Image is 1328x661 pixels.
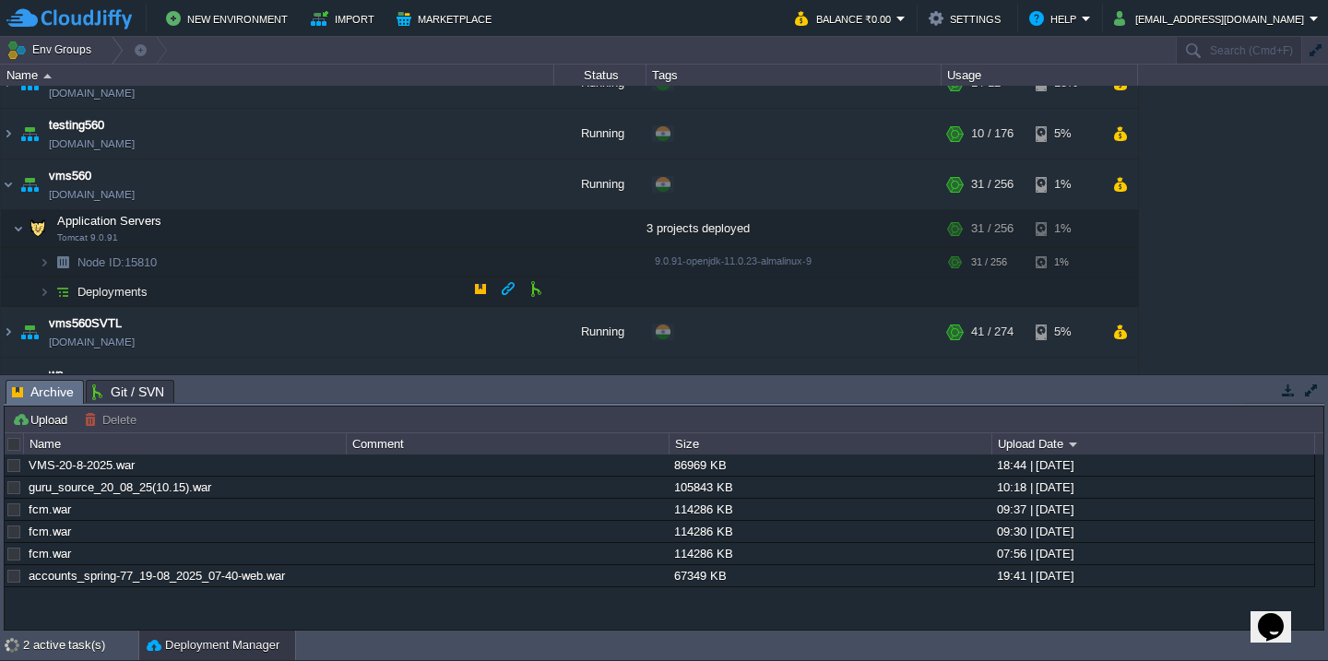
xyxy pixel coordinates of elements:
span: Tomcat 9.0.91 [57,232,118,243]
button: New Environment [166,7,293,30]
img: AMDAwAAAACH5BAEAAAAALAAAAAABAAEAAAICRAEAOw== [17,358,42,407]
a: Application ServersTomcat 9.0.91 [55,214,164,228]
img: AMDAwAAAACH5BAEAAAAALAAAAAABAAEAAAICRAEAOw== [17,159,42,209]
img: AMDAwAAAACH5BAEAAAAALAAAAAABAAEAAAICRAEAOw== [50,248,76,277]
div: Size [670,433,991,454]
div: 15 / 196 [971,358,1014,407]
div: 31 / 256 [971,159,1014,209]
div: Running [554,109,646,159]
div: 86969 KB [670,454,990,476]
button: Env Groups [6,37,98,63]
img: AMDAwAAAACH5BAEAAAAALAAAAAABAAEAAAICRAEAOw== [39,277,50,306]
a: Node ID:15810 [76,254,160,270]
div: Running [554,307,646,357]
div: 3 projects deployed [646,210,942,247]
div: 09:37 | [DATE] [992,499,1313,520]
div: Name [25,433,346,454]
div: 2 active task(s) [23,631,138,660]
span: Archive [12,381,74,404]
div: 1% [1036,210,1096,247]
button: Upload [12,411,73,428]
img: AMDAwAAAACH5BAEAAAAALAAAAAABAAEAAAICRAEAOw== [39,248,50,277]
div: Name [2,65,553,86]
div: 5% [1036,307,1096,357]
iframe: chat widget [1251,587,1310,643]
div: 67349 KB [670,565,990,586]
a: fcm.war [29,547,71,561]
a: [DOMAIN_NAME] [49,185,135,204]
div: 19:41 | [DATE] [992,565,1313,586]
img: AMDAwAAAACH5BAEAAAAALAAAAAABAAEAAAICRAEAOw== [17,109,42,159]
a: ws [49,365,64,384]
div: 10 / 176 [971,109,1014,159]
img: AMDAwAAAACH5BAEAAAAALAAAAAABAAEAAAICRAEAOw== [50,277,76,306]
button: Deployment Manager [147,636,279,655]
button: Delete [84,411,142,428]
div: 31 / 256 [971,210,1014,247]
a: vms560 [49,167,91,185]
div: 5% [1036,109,1096,159]
button: Import [311,7,380,30]
button: [EMAIL_ADDRESS][DOMAIN_NAME] [1114,7,1310,30]
div: 1% [1036,159,1096,209]
img: AMDAwAAAACH5BAEAAAAALAAAAAABAAEAAAICRAEAOw== [1,109,16,159]
a: guru_source_20_08_25(10.15).war [29,480,211,494]
img: AMDAwAAAACH5BAEAAAAALAAAAAABAAEAAAICRAEAOw== [1,358,16,407]
a: testing560 [49,116,104,135]
img: AMDAwAAAACH5BAEAAAAALAAAAAABAAEAAAICRAEAOw== [13,210,24,247]
span: 9.0.91-openjdk-11.0.23-almalinux-9 [655,255,812,266]
div: 1% [1036,248,1096,277]
div: 10:18 | [DATE] [992,477,1313,498]
div: 114286 KB [670,543,990,564]
span: [DOMAIN_NAME] [49,84,135,102]
span: Node ID: [77,255,125,269]
button: Marketplace [397,7,497,30]
div: 09:30 | [DATE] [992,521,1313,542]
div: 18:44 | [DATE] [992,454,1313,476]
img: CloudJiffy [6,7,132,30]
div: Usage [943,65,1137,86]
a: fcm.war [29,525,71,538]
div: 114286 KB [670,521,990,542]
div: 105843 KB [670,477,990,498]
div: Status [555,65,646,86]
div: 41 / 274 [971,307,1014,357]
a: Deployments [76,284,150,300]
button: Help [1029,7,1082,30]
a: [DOMAIN_NAME] [49,135,135,153]
div: 31 / 256 [971,248,1007,277]
div: Tags [647,65,941,86]
a: fcm.war [29,502,71,516]
button: Balance ₹0.00 [795,7,896,30]
img: AMDAwAAAACH5BAEAAAAALAAAAAABAAEAAAICRAEAOw== [25,210,51,247]
span: Application Servers [55,213,164,229]
span: Git / SVN [92,381,164,403]
img: AMDAwAAAACH5BAEAAAAALAAAAAABAAEAAAICRAEAOw== [1,307,16,357]
a: vms560SVTL [49,314,122,333]
div: Running [554,159,646,209]
div: 114286 KB [670,499,990,520]
div: 6% [1036,358,1096,407]
span: 15810 [76,254,160,270]
a: [DOMAIN_NAME] [49,333,135,351]
div: 07:56 | [DATE] [992,543,1313,564]
img: AMDAwAAAACH5BAEAAAAALAAAAAABAAEAAAICRAEAOw== [1,159,16,209]
img: AMDAwAAAACH5BAEAAAAALAAAAAABAAEAAAICRAEAOw== [43,74,52,78]
div: Running [554,358,646,407]
img: AMDAwAAAACH5BAEAAAAALAAAAAABAAEAAAICRAEAOw== [17,307,42,357]
a: accounts_spring-77_19-08_2025_07-40-web.war [29,569,285,583]
a: VMS-20-8-2025.war [29,458,135,472]
button: Settings [929,7,1006,30]
div: Upload Date [993,433,1314,454]
div: Comment [348,433,669,454]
